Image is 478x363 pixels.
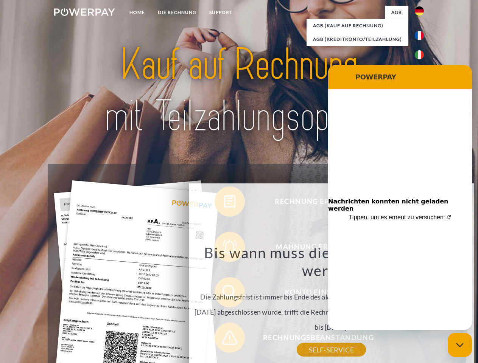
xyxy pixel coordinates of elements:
img: it [415,50,424,59]
a: AGB (Kauf auf Rechnung) [307,19,408,33]
a: DIE RECHNUNG [151,6,203,19]
a: SELF-SERVICE [297,343,366,357]
img: title-powerpay_de.svg [72,36,406,145]
a: agb [385,6,408,19]
iframe: Schaltfläche zum Öffnen des Messaging-Fensters [448,333,472,357]
a: SUPPORT [203,6,239,19]
h3: Bis wann muss die Rechnung bezahlt werden? [193,244,469,280]
iframe: Messaging-Fenster [328,65,472,330]
a: AGB (Kreditkonto/Teilzahlung) [307,33,408,46]
img: de [415,6,424,16]
a: Home [123,6,151,19]
div: Die Zahlungsfrist ist immer bis Ende des aktuellen Monats. Wenn die Bestellung z.B. am [DATE] abg... [193,244,469,350]
img: fr [415,31,424,40]
img: logo-powerpay-white.svg [54,8,115,16]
